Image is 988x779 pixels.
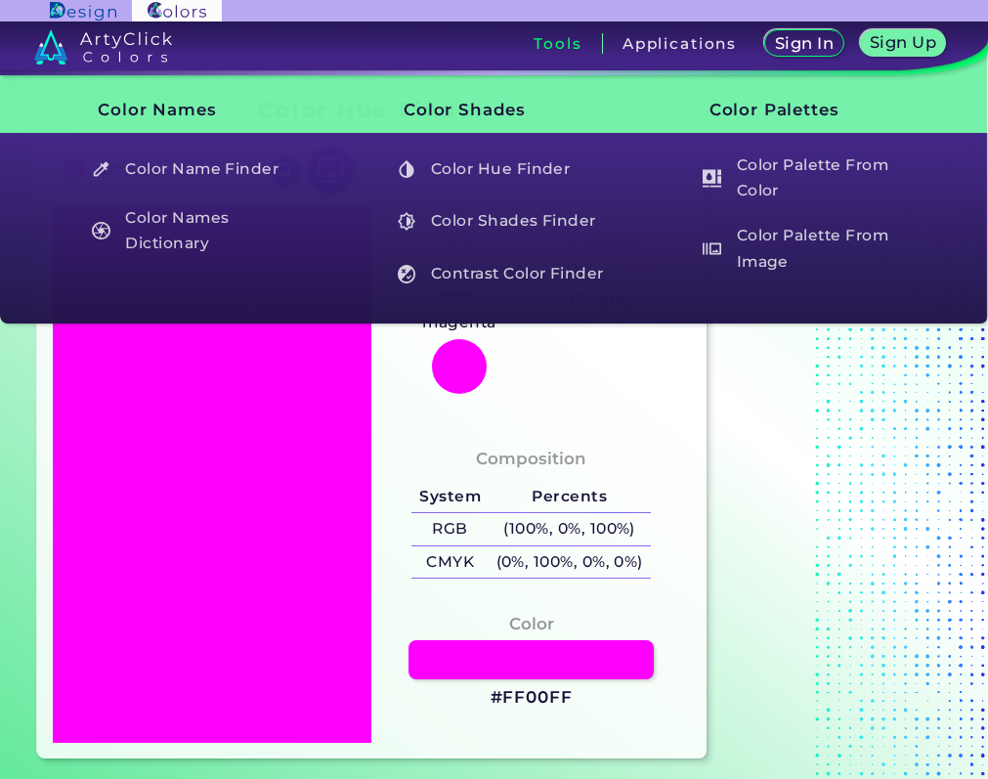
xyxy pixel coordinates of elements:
[50,2,115,21] img: ArtyClick Design logo
[82,151,310,188] h5: Color Name Finder
[398,212,416,231] img: icon_color_shades_white.svg
[387,203,618,240] a: Color Shades Finder
[411,481,488,513] h5: System
[703,169,721,188] img: icon_col_pal_col_white.svg
[81,203,312,259] a: Color Names Dictionary
[476,445,586,473] h4: Composition
[388,203,616,240] h5: Color Shades Finder
[371,86,618,135] h3: Color Shades
[34,29,172,65] img: logo_artyclick_colors_white.svg
[92,160,110,179] img: icon_color_name_finder_white.svg
[509,610,554,638] h4: Color
[873,35,933,50] h5: Sign Up
[411,513,488,545] h5: RGB
[81,151,312,188] a: Color Name Finder
[703,239,721,258] img: icon_palette_from_image_white.svg
[694,221,922,277] h5: Color Palette From Image
[388,255,616,292] h5: Contrast Color Finder
[692,221,923,277] a: Color Palette From Image
[398,160,416,179] img: icon_color_hue_white.svg
[489,481,651,513] h5: Percents
[387,255,618,292] a: Contrast Color Finder
[864,31,941,56] a: Sign Up
[65,86,312,135] h3: Color Names
[411,546,488,579] h5: CMYK
[768,31,840,56] a: Sign In
[92,222,110,240] img: icon_color_names_dictionary_white.svg
[694,151,922,206] h5: Color Palette From Color
[489,513,651,545] h5: (100%, 0%, 100%)
[388,151,616,188] h5: Color Hue Finder
[676,86,923,135] h3: Color Palettes
[398,265,416,283] img: icon_color_contrast_white.svg
[491,686,573,710] h3: #FF00FF
[387,151,618,188] a: Color Hue Finder
[82,203,310,259] h5: Color Names Dictionary
[489,546,651,579] h5: (0%, 100%, 0%, 0%)
[778,36,832,51] h5: Sign In
[534,36,581,51] h3: Tools
[623,36,737,51] h3: Applications
[692,151,923,206] a: Color Palette From Color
